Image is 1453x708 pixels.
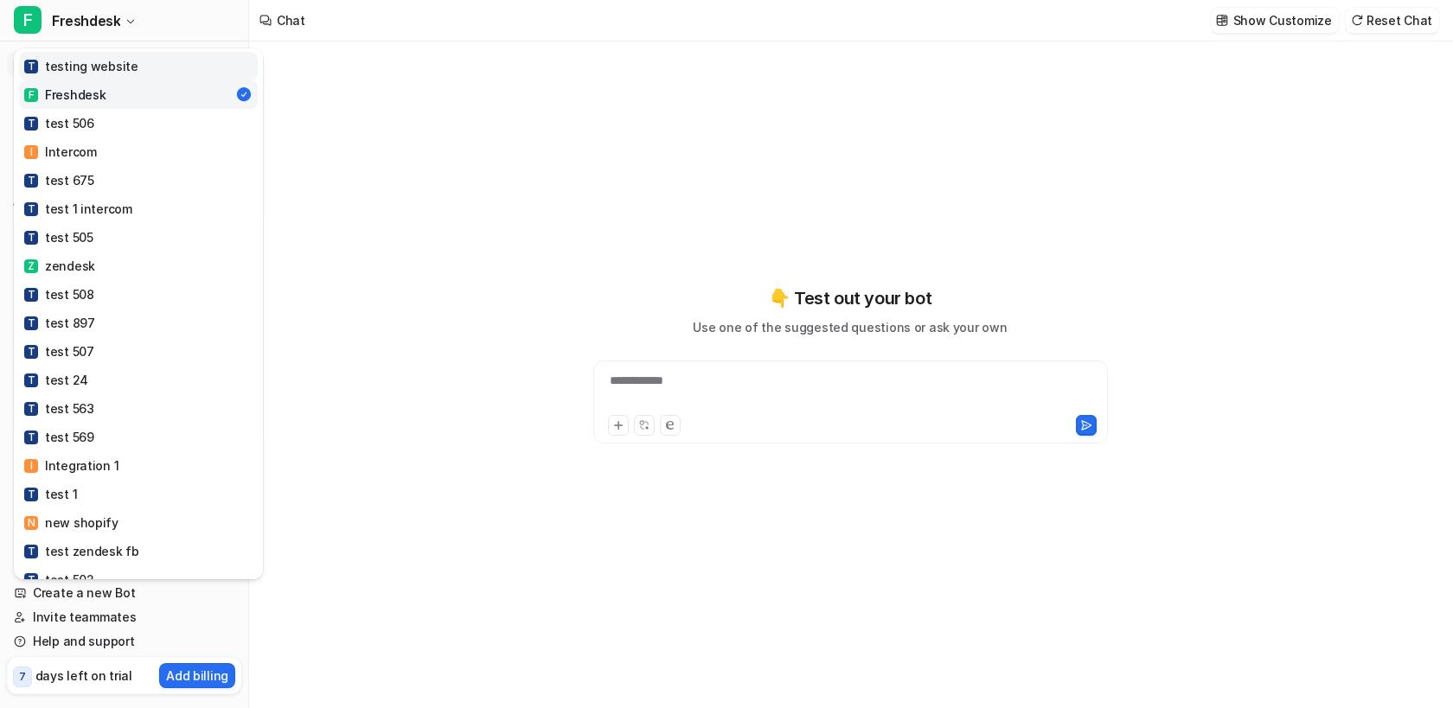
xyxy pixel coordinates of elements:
span: T [24,431,38,444]
div: test 508 [24,285,94,303]
span: I [24,145,38,159]
div: test zendesk fb [24,542,139,560]
span: Freshdesk [52,9,120,33]
span: T [24,231,38,245]
span: F [24,88,38,102]
div: test 1 intercom [24,200,132,218]
div: test 1 [24,485,77,503]
div: zendesk [24,257,95,275]
div: Integration 1 [24,456,118,475]
span: T [24,174,38,188]
span: T [24,573,38,587]
div: testing website [24,57,138,75]
span: F [14,6,42,34]
div: test 506 [24,114,94,132]
div: Intercom [24,143,97,161]
div: Freshdesk [24,86,106,104]
span: T [24,316,38,330]
span: T [24,402,38,416]
div: test 502 [24,571,94,589]
div: test 24 [24,371,88,389]
span: N [24,516,38,530]
span: I [24,459,38,473]
span: T [24,488,38,501]
span: T [24,345,38,359]
div: test 507 [24,342,94,360]
div: FFreshdesk [14,48,263,579]
span: Z [24,259,38,273]
span: T [24,202,38,216]
div: new shopify [24,513,118,532]
span: T [24,545,38,558]
div: test 563 [24,399,94,418]
div: test 505 [24,228,93,246]
span: T [24,60,38,73]
span: T [24,373,38,387]
div: test 675 [24,171,94,189]
span: T [24,288,38,302]
div: test 897 [24,314,95,332]
div: test 569 [24,428,94,446]
span: T [24,117,38,131]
